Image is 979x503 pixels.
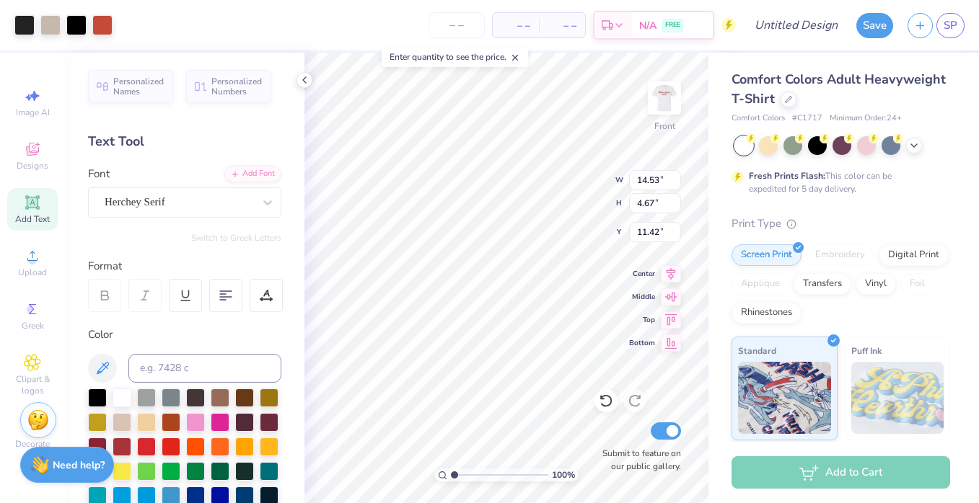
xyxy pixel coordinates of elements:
[113,76,164,97] span: Personalized Names
[856,273,896,295] div: Vinyl
[629,292,655,302] span: Middle
[18,267,47,278] span: Upload
[654,120,675,133] div: Front
[851,362,944,434] img: Puff Ink
[382,47,528,67] div: Enter quantity to see the price.
[88,132,281,151] div: Text Tool
[900,273,934,295] div: Foil
[629,315,655,325] span: Top
[732,71,946,107] span: Comfort Colors Adult Heavyweight T-Shirt
[22,320,44,331] span: Greek
[15,213,50,225] span: Add Text
[501,18,530,33] span: – –
[548,18,576,33] span: – –
[738,362,831,434] img: Standard
[128,354,281,383] input: e.g. 7428 c
[629,269,655,279] span: Center
[650,84,679,112] img: Front
[879,244,949,266] div: Digital Print
[639,18,657,33] span: N/A
[732,273,789,295] div: Applique
[732,302,802,324] div: Rhinestones
[629,338,655,348] span: Bottom
[224,166,281,182] div: Add Font
[749,170,825,182] strong: Fresh Prints Flash:
[88,326,281,343] div: Color
[211,76,263,97] span: Personalized Numbers
[665,20,680,30] span: FREE
[851,343,882,358] span: Puff Ink
[732,215,950,232] div: Print Type
[88,166,110,182] label: Font
[749,169,926,195] div: This color can be expedited for 5 day delivery.
[743,11,849,40] input: Untitled Design
[732,244,802,266] div: Screen Print
[794,273,851,295] div: Transfers
[7,373,58,396] span: Clipart & logos
[552,468,575,481] span: 100 %
[15,438,50,450] span: Decorate
[856,13,893,38] button: Save
[429,12,485,38] input: – –
[806,244,874,266] div: Embroidery
[738,343,776,358] span: Standard
[17,160,48,172] span: Designs
[830,112,902,125] span: Minimum Order: 24 +
[792,112,822,125] span: # C1717
[936,13,965,38] a: SP
[16,107,50,118] span: Image AI
[732,112,785,125] span: Comfort Colors
[594,447,681,473] label: Submit to feature on our public gallery.
[88,258,283,275] div: Format
[53,458,105,472] strong: Need help?
[944,17,957,34] span: SP
[191,232,281,244] button: Switch to Greek Letters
